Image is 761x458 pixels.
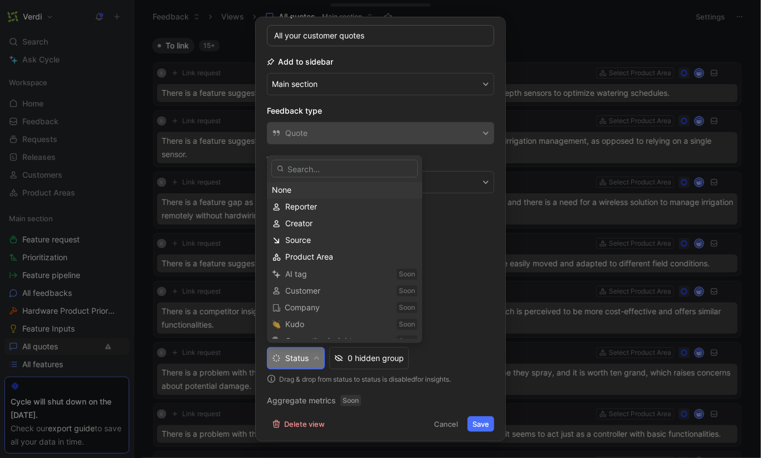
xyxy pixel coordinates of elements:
[285,236,311,245] span: Source
[285,202,317,212] span: Reporter
[271,160,418,178] input: Search...
[285,252,333,262] span: Product Area
[272,184,417,197] div: None
[285,219,313,228] span: Creator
